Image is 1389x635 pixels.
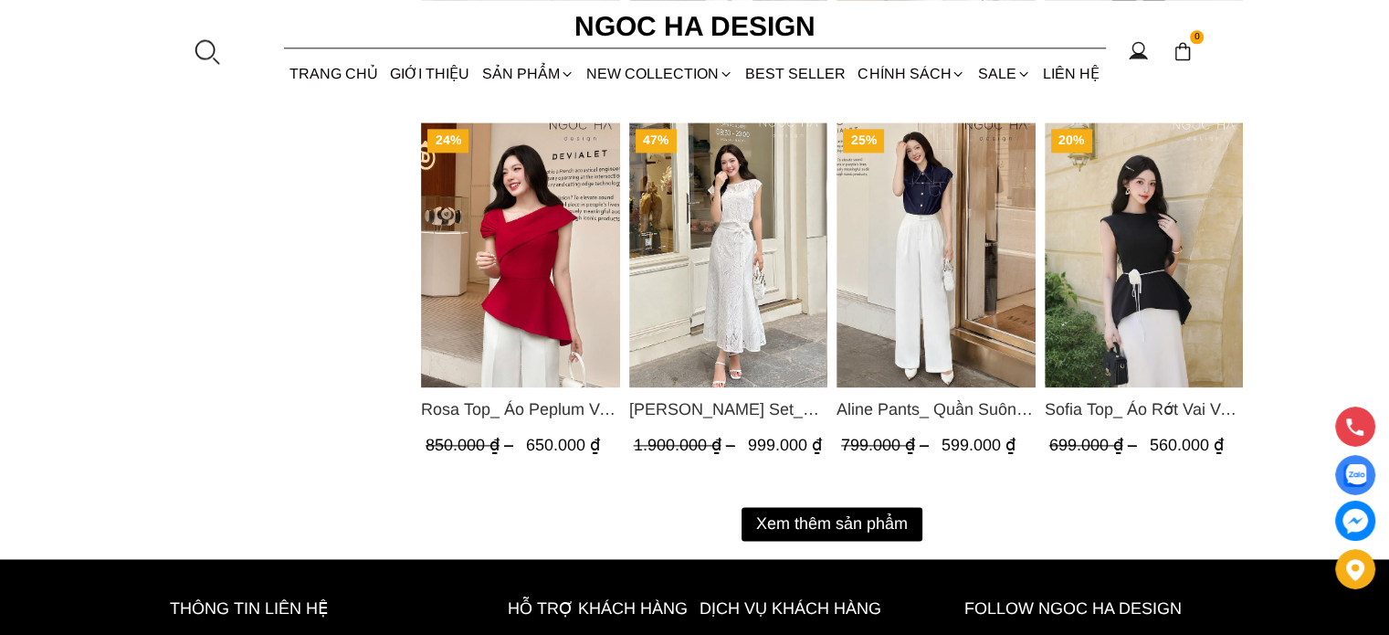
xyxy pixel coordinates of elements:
img: Isabella Set_ Bộ Ren Áo Sơ Mi Vai Chờm Chân Váy Đuôi Cá Màu Trắng BJ139 [628,122,827,387]
h6: thông tin liên hệ [170,596,466,622]
span: Sofia Top_ Áo Rớt Vai Vạt Rủ Màu Đỏ A428 [1044,397,1243,422]
h6: hỗ trợ khách hàng [508,596,690,622]
a: Link to Sofia Top_ Áo Rớt Vai Vạt Rủ Màu Đỏ A428 [1044,397,1243,422]
a: Ngoc Ha Design [558,5,832,48]
div: SẢN PHẨM [476,49,580,98]
span: 650.000 ₫ [526,436,600,454]
a: Product image - Aline Pants_ Quần Suông Xếp Ly Mềm Q063 [837,122,1036,387]
a: Link to Aline Pants_ Quần Suông Xếp Ly Mềm Q063 [837,397,1036,422]
span: 1.900.000 ₫ [633,436,739,454]
img: Rosa Top_ Áo Peplum Vai Lệch Xếp Ly Màu Đỏ A1064 [421,122,620,387]
span: 599.000 ₫ [942,436,1015,454]
div: Chính sách [852,49,972,98]
span: 560.000 ₫ [1149,436,1223,454]
button: Xem thêm sản phẩm [742,507,922,541]
h6: Follow ngoc ha Design [964,596,1220,622]
span: 799.000 ₫ [841,436,933,454]
a: LIÊN HỆ [1036,49,1105,98]
span: 699.000 ₫ [1048,436,1141,454]
a: Product image - Isabella Set_ Bộ Ren Áo Sơ Mi Vai Chờm Chân Váy Đuôi Cá Màu Trắng BJ139 [628,122,827,387]
a: Display image [1335,455,1375,495]
span: 999.000 ₫ [747,436,821,454]
a: Link to Rosa Top_ Áo Peplum Vai Lệch Xếp Ly Màu Đỏ A1064 [421,397,620,422]
span: Aline Pants_ Quần Suông Xếp Ly Mềm Q063 [837,397,1036,422]
a: messenger [1335,501,1375,541]
a: BEST SELLER [740,49,852,98]
img: Aline Pants_ Quần Suông Xếp Ly Mềm Q063 [837,122,1036,387]
a: TRANG CHỦ [284,49,384,98]
span: [PERSON_NAME] Set_ Bộ Ren Áo Sơ Mi Vai Chờm Chân Váy Đuôi Cá Màu Trắng BJ139 [628,397,827,422]
span: Rosa Top_ Áo Peplum Vai Lệch Xếp Ly Màu Đỏ A1064 [421,397,620,422]
h6: Dịch vụ khách hàng [700,596,955,622]
img: Display image [1343,464,1366,487]
img: Sofia Top_ Áo Rớt Vai Vạt Rủ Màu Đỏ A428 [1044,122,1243,387]
a: NEW COLLECTION [580,49,739,98]
a: Link to Isabella Set_ Bộ Ren Áo Sơ Mi Vai Chờm Chân Váy Đuôi Cá Màu Trắng BJ139 [628,397,827,422]
span: 0 [1190,30,1205,45]
a: Product image - Sofia Top_ Áo Rớt Vai Vạt Rủ Màu Đỏ A428 [1044,122,1243,387]
a: Product image - Rosa Top_ Áo Peplum Vai Lệch Xếp Ly Màu Đỏ A1064 [421,122,620,387]
span: 850.000 ₫ [426,436,518,454]
a: GIỚI THIỆU [384,49,476,98]
a: SALE [972,49,1036,98]
img: img-CART-ICON-ksit0nf1 [1173,41,1193,61]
